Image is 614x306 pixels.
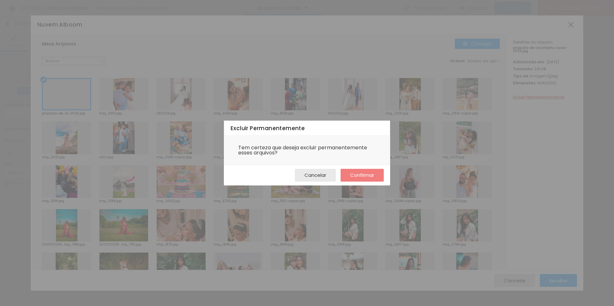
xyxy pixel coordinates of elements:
[231,124,305,132] font: Excluir Permanentemente
[304,172,326,178] font: Cancelar
[341,169,384,182] button: Confirmar
[350,172,374,178] font: Confirmar
[295,169,336,182] button: Cancelar
[238,144,367,156] font: Tem certeza que deseja excluir permanentemente esses arquivos?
